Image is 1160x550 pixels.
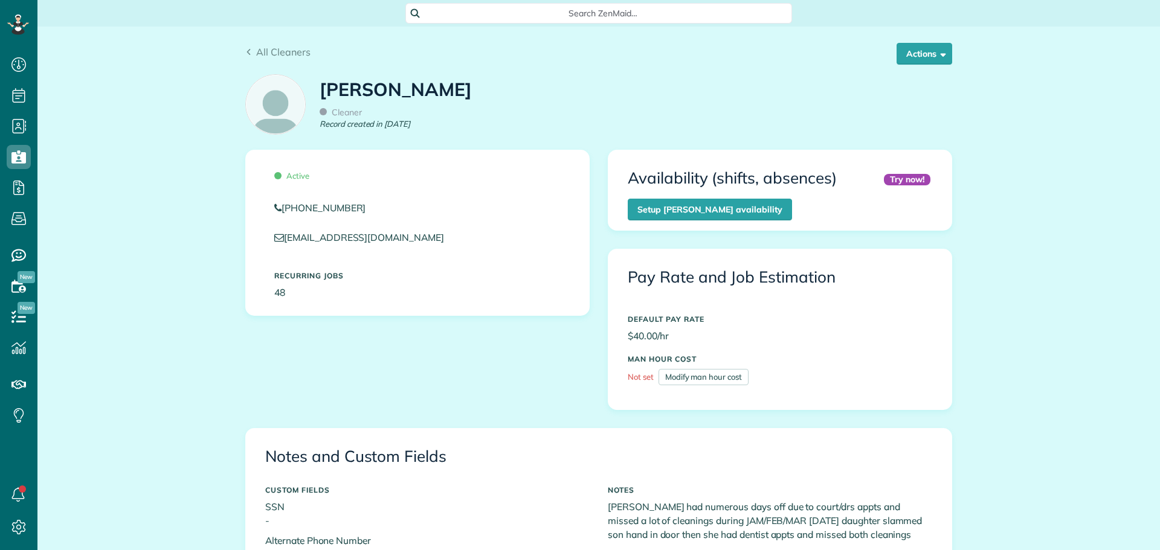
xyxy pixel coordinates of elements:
h5: CUSTOM FIELDS [265,486,590,494]
div: Try now! [884,174,930,185]
h3: Pay Rate and Job Estimation [628,269,932,286]
em: Record created in [DATE] [320,118,410,130]
span: Not set [628,372,654,382]
p: $40.00/hr [628,329,932,343]
p: SSN - [265,500,590,528]
h5: MAN HOUR COST [628,355,932,363]
a: Modify man hour cost [659,369,749,385]
a: [PHONE_NUMBER] [274,201,561,215]
a: [EMAIL_ADDRESS][DOMAIN_NAME] [274,231,456,243]
span: Active [274,171,309,181]
p: 48 [274,286,561,299]
h3: Availability (shifts, absences) [628,170,837,187]
button: Actions [897,43,952,65]
h1: [PERSON_NAME] [320,80,472,100]
img: employee_icon-c2f8239691d896a72cdd9dc41cfb7b06f9d69bdd837a2ad469be8ff06ab05b5f.png [246,75,305,134]
span: All Cleaners [256,46,311,58]
h5: NOTES [608,486,932,494]
span: Cleaner [320,107,362,118]
a: All Cleaners [245,45,311,59]
h3: Notes and Custom Fields [265,448,932,465]
span: New [18,271,35,283]
h5: DEFAULT PAY RATE [628,315,932,323]
a: Setup [PERSON_NAME] availability [628,199,792,220]
span: New [18,302,35,314]
p: [PERSON_NAME] had numerous days off due to court/drs appts and missed a lot of cleanings during J... [608,500,932,542]
h5: Recurring Jobs [274,272,561,280]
